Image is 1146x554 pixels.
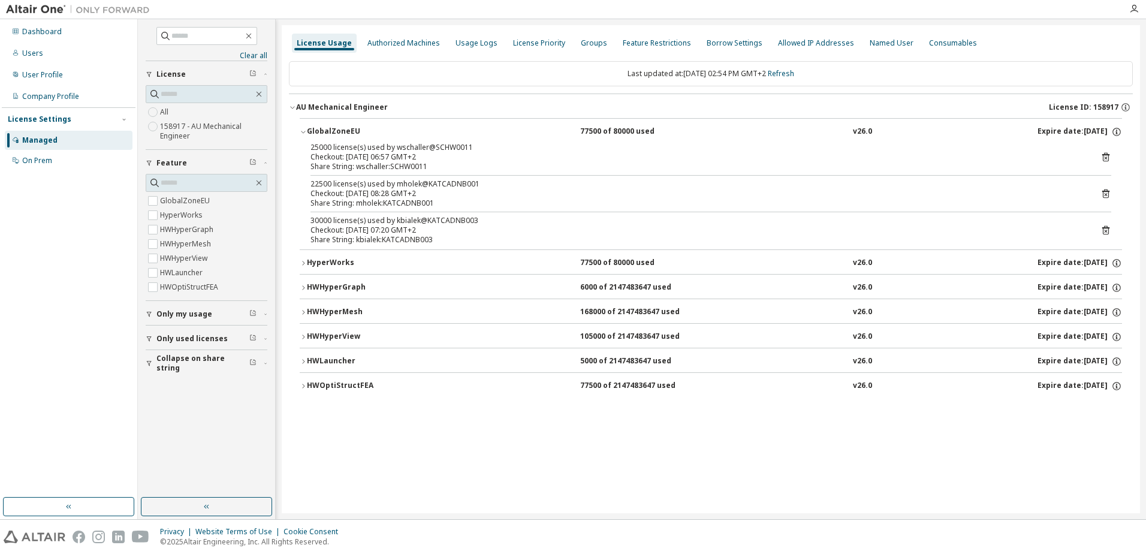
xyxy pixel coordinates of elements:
div: Share String: kbialek:KATCADNB003 [310,235,1082,245]
img: instagram.svg [92,531,105,543]
div: v26.0 [853,356,872,367]
div: v26.0 [853,381,872,392]
div: Company Profile [22,92,79,101]
span: Clear filter [249,334,257,344]
button: HWOptiStructFEA77500 of 2147483647 usedv26.0Expire date:[DATE] [300,373,1122,399]
div: Expire date: [DATE] [1038,332,1122,342]
span: License [156,70,186,79]
button: Feature [146,150,267,176]
div: Expire date: [DATE] [1038,307,1122,318]
div: Groups [581,38,607,48]
img: facebook.svg [73,531,85,543]
div: v26.0 [853,258,872,269]
div: Website Terms of Use [195,527,284,537]
label: HWLauncher [160,266,205,280]
div: HWHyperMesh [307,307,415,318]
span: Collapse on share string [156,354,249,373]
div: v26.0 [853,332,872,342]
label: HWOptiStructFEA [160,280,221,294]
span: Feature [156,158,187,168]
img: altair_logo.svg [4,531,65,543]
div: Expire date: [DATE] [1038,356,1122,367]
a: Refresh [768,68,794,79]
div: Named User [870,38,913,48]
div: v26.0 [853,307,872,318]
div: Feature Restrictions [623,38,691,48]
div: 77500 of 2147483647 used [580,381,688,392]
div: Consumables [929,38,977,48]
img: Altair One [6,4,156,16]
div: Expire date: [DATE] [1038,381,1122,392]
div: Last updated at: [DATE] 02:54 PM GMT+2 [289,61,1133,86]
div: Authorized Machines [367,38,440,48]
div: Allowed IP Addresses [778,38,854,48]
span: Clear filter [249,359,257,368]
span: Only my usage [156,309,212,319]
div: 168000 of 2147483647 used [580,307,688,318]
div: HWLauncher [307,356,415,367]
div: 77500 of 80000 used [580,258,688,269]
img: youtube.svg [132,531,149,543]
div: v26.0 [853,127,872,137]
div: Checkout: [DATE] 07:20 GMT+2 [310,225,1082,235]
p: © 2025 Altair Engineering, Inc. All Rights Reserved. [160,537,345,547]
div: Dashboard [22,27,62,37]
div: Expire date: [DATE] [1038,127,1122,137]
div: v26.0 [853,282,872,293]
div: 77500 of 80000 used [580,127,688,137]
label: HWHyperMesh [160,237,213,251]
div: HWHyperGraph [307,282,415,293]
button: HyperWorks77500 of 80000 usedv26.0Expire date:[DATE] [300,250,1122,276]
label: HWHyperView [160,251,210,266]
span: Clear filter [249,158,257,168]
div: HyperWorks [307,258,415,269]
a: Clear all [146,51,267,61]
div: 22500 license(s) used by mholek@KATCADNB001 [310,179,1082,189]
div: User Profile [22,70,63,80]
div: AU Mechanical Engineer [296,103,388,112]
button: HWHyperView105000 of 2147483647 usedv26.0Expire date:[DATE] [300,324,1122,350]
div: License Usage [297,38,352,48]
button: HWHyperGraph6000 of 2147483647 usedv26.0Expire date:[DATE] [300,275,1122,301]
div: 105000 of 2147483647 used [580,332,688,342]
div: GlobalZoneEU [307,127,415,137]
button: HWHyperMesh168000 of 2147483647 usedv26.0Expire date:[DATE] [300,299,1122,326]
span: Clear filter [249,70,257,79]
div: 5000 of 2147483647 used [580,356,688,367]
div: Checkout: [DATE] 08:28 GMT+2 [310,189,1082,198]
span: Clear filter [249,309,257,319]
div: Users [22,49,43,58]
button: Only used licenses [146,326,267,352]
div: License Settings [8,115,71,124]
div: Usage Logs [456,38,497,48]
div: HWOptiStructFEA [307,381,415,392]
label: 158917 - AU Mechanical Engineer [160,119,267,143]
div: 6000 of 2147483647 used [580,282,688,293]
button: GlobalZoneEU77500 of 80000 usedv26.0Expire date:[DATE] [300,119,1122,145]
label: HWHyperGraph [160,222,216,237]
div: Privacy [160,527,195,537]
button: HWLauncher5000 of 2147483647 usedv26.0Expire date:[DATE] [300,348,1122,375]
label: GlobalZoneEU [160,194,212,208]
button: Only my usage [146,301,267,327]
div: Share String: wschaller:SCHW0011 [310,162,1082,171]
div: Borrow Settings [707,38,762,48]
div: 30000 license(s) used by kbialek@KATCADNB003 [310,216,1082,225]
div: 25000 license(s) used by wschaller@SCHW0011 [310,143,1082,152]
img: linkedin.svg [112,531,125,543]
div: License Priority [513,38,565,48]
div: Cookie Consent [284,527,345,537]
button: AU Mechanical EngineerLicense ID: 158917 [289,94,1133,121]
label: HyperWorks [160,208,205,222]
button: License [146,61,267,88]
button: Collapse on share string [146,350,267,377]
label: All [160,105,171,119]
div: Expire date: [DATE] [1038,282,1122,293]
span: Only used licenses [156,334,228,344]
div: Share String: mholek:KATCADNB001 [310,198,1082,208]
div: Expire date: [DATE] [1038,258,1122,269]
span: License ID: 158917 [1049,103,1118,112]
div: Managed [22,136,58,145]
div: On Prem [22,156,52,165]
div: HWHyperView [307,332,415,342]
